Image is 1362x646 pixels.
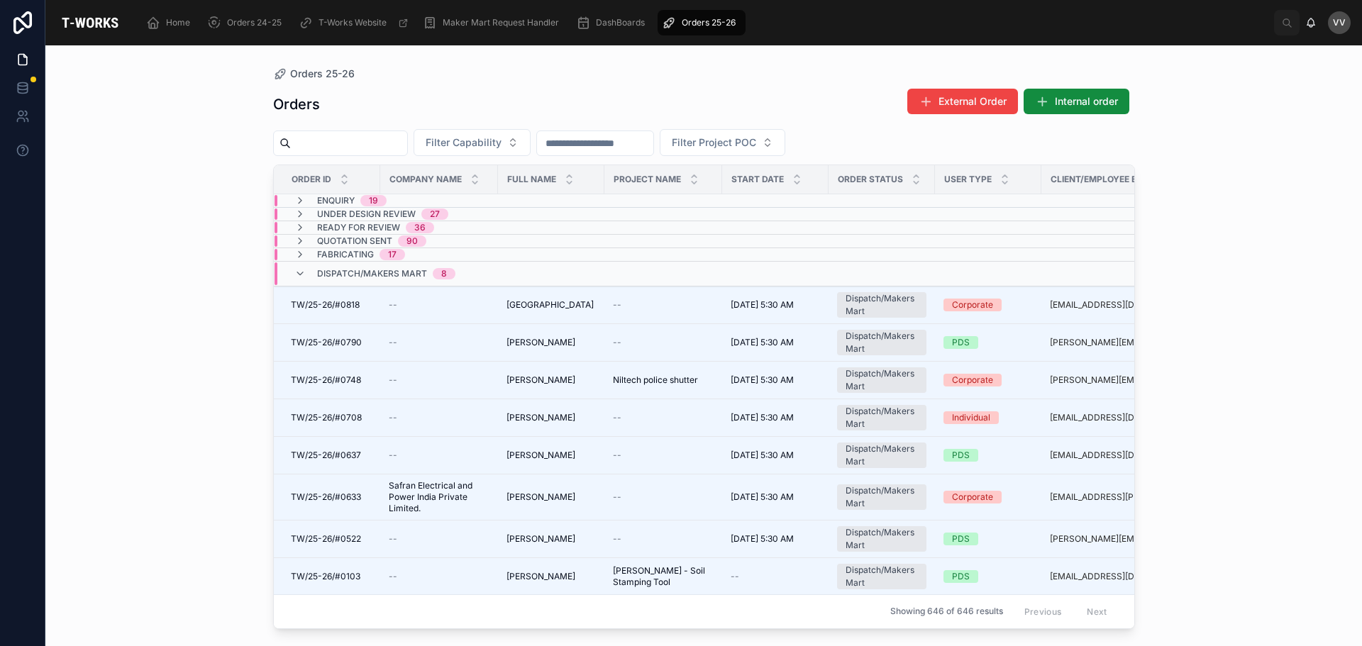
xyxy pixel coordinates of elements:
a: Safran Electrical and Power India Private Limited. [389,480,489,514]
a: Orders 25-26 [658,10,746,35]
a: DashBoards [572,10,655,35]
button: External Order [907,89,1018,114]
a: T-Works Website [294,10,416,35]
span: Showing 646 of 646 results [890,606,1003,618]
span: [PERSON_NAME] [506,571,575,582]
span: -- [389,533,397,545]
span: DashBoards [596,17,645,28]
span: [PERSON_NAME] [506,491,575,503]
a: [EMAIL_ADDRESS][DOMAIN_NAME] [1050,299,1176,311]
a: -- [389,412,489,423]
a: -- [613,412,714,423]
a: Corporate [943,299,1033,311]
span: T-Works Website [319,17,387,28]
div: Corporate [952,374,993,386]
a: Individual [943,411,1033,424]
a: [PERSON_NAME][EMAIL_ADDRESS][DOMAIN_NAME] [1050,533,1176,545]
a: [EMAIL_ADDRESS][DOMAIN_NAME] [1050,412,1176,423]
span: [DATE] 5:30 AM [731,533,794,545]
button: Internal order [1024,89,1129,114]
div: Corporate [952,491,993,503]
span: Full Name [507,174,556,185]
a: [PERSON_NAME][EMAIL_ADDRESS][DOMAIN_NAME] [1050,337,1176,348]
span: -- [613,412,621,423]
div: 8 [441,268,447,279]
a: Dispatch/Makers Mart [837,405,926,430]
a: [PERSON_NAME] [506,571,596,582]
a: [EMAIL_ADDRESS][DOMAIN_NAME] [1050,450,1176,461]
a: Maker Mart Request Handler [419,10,569,35]
span: Quotation Sent [317,235,392,247]
a: TW/25-26/#0708 [291,412,372,423]
a: Dispatch/Makers Mart [837,330,926,355]
span: Orders 24-25 [227,17,282,28]
a: [EMAIL_ADDRESS][PERSON_NAME][DOMAIN_NAME] [1050,491,1176,503]
span: Order ID [292,174,331,185]
span: -- [613,533,621,545]
span: -- [731,571,739,582]
span: [DATE] 5:30 AM [731,374,794,386]
span: [DATE] 5:30 AM [731,337,794,348]
a: [PERSON_NAME] [506,337,596,348]
a: [DATE] 5:30 AM [731,374,820,386]
a: [DATE] 5:30 AM [731,412,820,423]
div: 19 [369,195,378,206]
span: Client/Employee Email [1051,174,1158,185]
span: Project Name [614,174,681,185]
span: TW/25-26/#0790 [291,337,362,348]
a: -- [389,299,489,311]
a: -- [389,571,489,582]
a: [EMAIL_ADDRESS][DOMAIN_NAME] [1050,571,1176,582]
div: Dispatch/Makers Mart [846,292,918,318]
a: Corporate [943,491,1033,503]
div: Corporate [952,299,993,311]
a: PDS [943,533,1033,545]
span: -- [389,337,397,348]
span: -- [389,571,397,582]
span: Home [166,17,190,28]
div: 27 [430,208,440,220]
a: [PERSON_NAME] [506,533,596,545]
a: [PERSON_NAME] [506,374,596,386]
span: TW/25-26/#0748 [291,374,361,386]
div: Dispatch/Makers Mart [846,442,918,468]
span: TW/25-26/#0103 [291,571,360,582]
div: PDS [952,336,970,349]
a: [DATE] 5:30 AM [731,337,820,348]
span: Niltech police shutter [613,374,698,386]
div: Dispatch/Makers Mart [846,405,918,430]
a: Dispatch/Makers Mart [837,292,926,318]
a: [PERSON_NAME][EMAIL_ADDRESS][DOMAIN_NAME] [1050,374,1176,386]
span: Maker Mart Request Handler [443,17,559,28]
span: VV [1333,17,1346,28]
a: -- [613,299,714,311]
a: [PERSON_NAME] [506,412,596,423]
div: PDS [952,570,970,583]
a: -- [613,337,714,348]
a: TW/25-26/#0818 [291,299,372,311]
span: [PERSON_NAME] [506,374,575,386]
h1: Orders [273,94,320,114]
a: [PERSON_NAME] [506,491,596,503]
a: -- [613,450,714,461]
div: Dispatch/Makers Mart [846,564,918,589]
a: TW/25-26/#0103 [291,571,372,582]
span: -- [389,450,397,461]
a: Dispatch/Makers Mart [837,367,926,393]
span: [PERSON_NAME] [506,337,575,348]
a: [PERSON_NAME] - Soil Stamping Tool [613,565,714,588]
div: Dispatch/Makers Mart [846,526,918,552]
a: TW/25-26/#0790 [291,337,372,348]
a: -- [731,571,820,582]
a: -- [389,337,489,348]
a: Corporate [943,374,1033,386]
div: Dispatch/Makers Mart [846,367,918,393]
span: -- [613,450,621,461]
a: TW/25-26/#0633 [291,491,372,503]
a: [DATE] 5:30 AM [731,491,820,503]
div: PDS [952,533,970,545]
